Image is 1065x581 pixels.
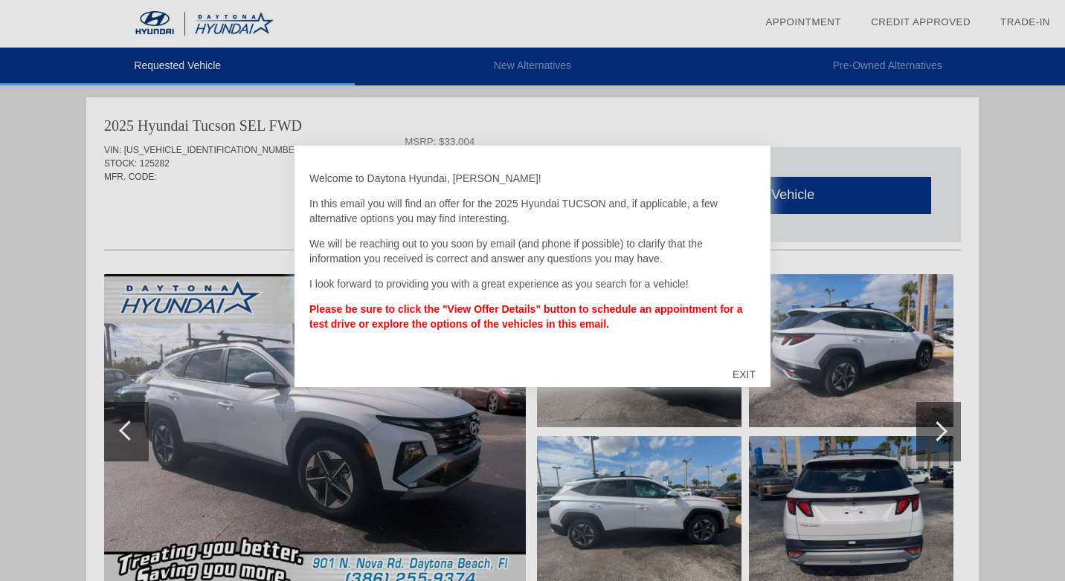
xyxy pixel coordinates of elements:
[309,276,756,291] p: I look forward to providing you with a great experience as you search for a vehicle!
[309,196,756,226] p: In this email you will find an offer for the 2025 Hyundai TUCSON and, if applicable, a few altern...
[309,303,742,330] strong: Please be sure to click the "View Offer Details" button to schedule an appointment for a test dri...
[309,236,756,266] p: We will be reaching out to you soon by email (and phone if possible) to clarify that the informat...
[718,352,770,397] div: EXIT
[309,171,756,186] p: Welcome to Daytona Hyundai, [PERSON_NAME]!
[765,16,841,27] a: Appointment
[871,16,971,27] a: Credit Approved
[1000,16,1050,27] a: Trade-In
